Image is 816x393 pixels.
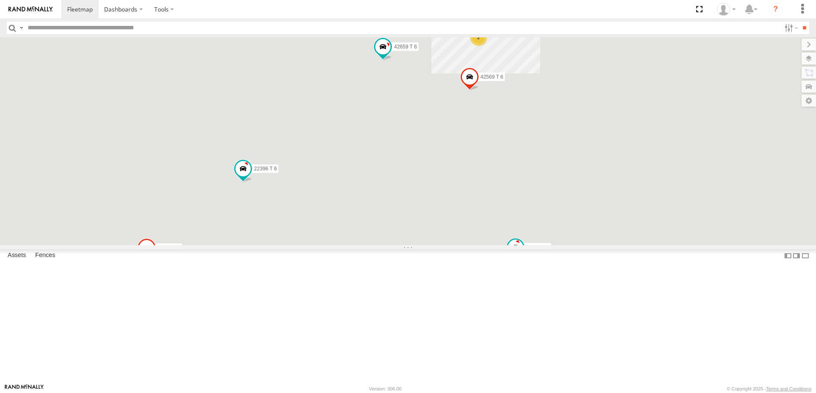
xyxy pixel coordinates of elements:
label: Hide Summary Table [801,249,810,262]
a: Visit our Website [5,385,44,393]
span: 42659 T 6 [394,44,417,50]
img: rand-logo.svg [8,6,53,12]
label: Map Settings [802,95,816,107]
div: 2 [470,29,487,46]
span: 10010 T 6 [527,244,550,250]
span: 54289 T 6 [158,245,181,251]
i: ? [769,3,782,16]
label: Dock Summary Table to the Left [784,249,792,262]
div: © Copyright 2025 - [727,386,811,391]
span: 22396 T 6 [254,166,277,172]
label: Search Filter Options [781,22,799,34]
label: Search Query [18,22,25,34]
label: Fences [31,250,59,262]
a: Terms and Conditions [766,386,811,391]
label: Assets [3,250,30,262]
span: 42569 T 6 [481,74,504,79]
div: Version: 306.00 [369,386,402,391]
label: Dock Summary Table to the Right [792,249,801,262]
div: Branch Tanger [714,3,739,16]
